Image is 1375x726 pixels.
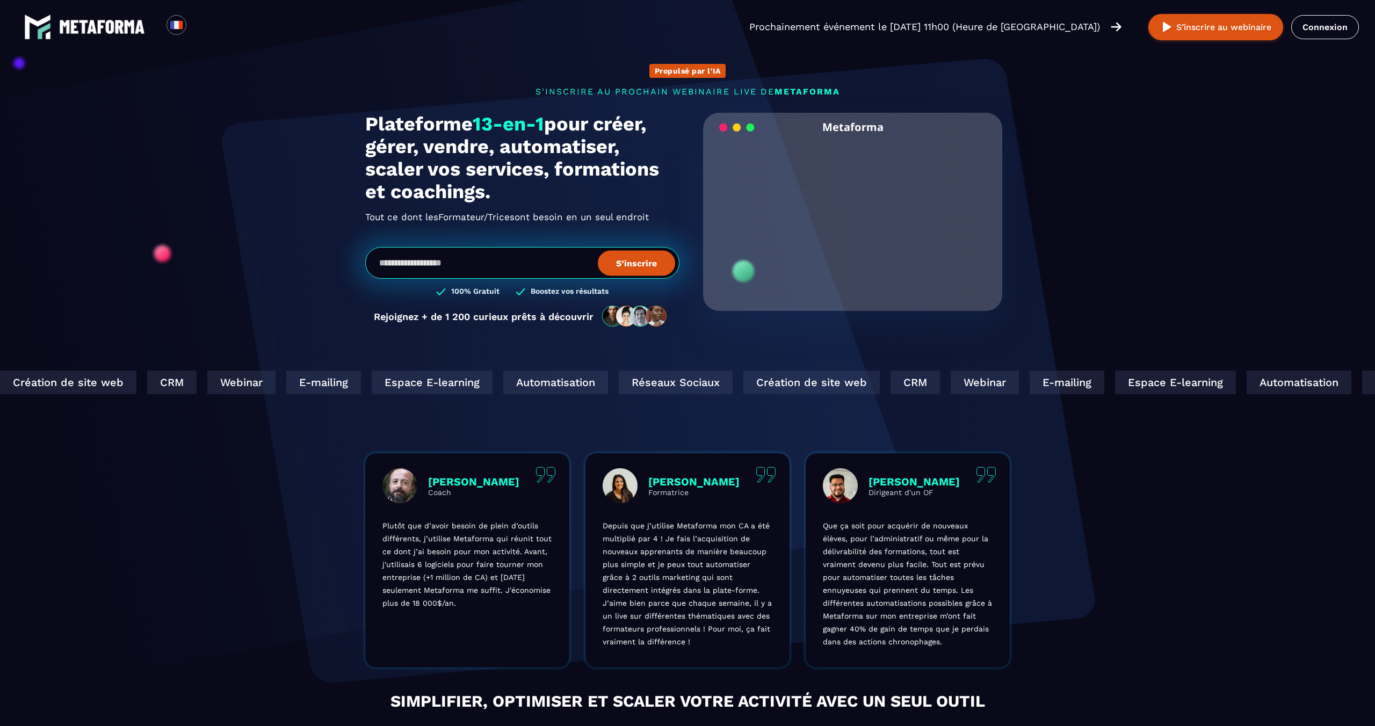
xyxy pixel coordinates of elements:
[823,468,858,503] img: profile
[133,371,183,394] div: CRM
[1291,15,1359,39] a: Connexion
[252,689,1123,713] h2: Simplifier, optimiser et scaler votre activité avec un seul outil
[1016,371,1090,394] div: E-mailing
[489,371,594,394] div: Automatisation
[272,371,347,394] div: E-mailing
[598,250,675,275] button: S’inscrire
[655,67,721,75] p: Propulsé par l'IA
[1148,14,1283,40] button: S’inscrire au webinaire
[428,488,519,497] p: Coach
[823,519,993,648] p: Que ça soit pour acquérir de nouveaux élèves, pour l’administratif ou même pour la délivrabilité ...
[756,467,776,483] img: quote
[729,371,866,394] div: Création de site web
[535,467,556,483] img: quote
[170,18,183,32] img: fr
[1160,20,1174,34] img: play
[711,141,994,282] video: Your browser does not support the video tag.
[937,371,1005,394] div: Webinar
[869,475,960,488] p: [PERSON_NAME]
[382,468,417,503] img: profile
[1233,371,1337,394] div: Automatisation
[374,311,594,322] p: Rejoignez + de 1 200 curieux prêts à découvrir
[648,488,740,497] p: Formatrice
[358,371,479,394] div: Espace E-learning
[976,467,996,483] img: quote
[438,208,515,226] span: Formateur/Trices
[599,305,671,328] img: community-people
[877,371,926,394] div: CRM
[822,113,884,141] h2: Metaforma
[531,287,609,297] h3: Boostez vos résultats
[869,488,960,497] p: Dirigeant d'un OF
[473,113,544,135] span: 13-en-1
[749,19,1100,34] p: Prochainement événement le [DATE] 11h00 (Heure de [GEOGRAPHIC_DATA])
[1111,21,1121,33] img: arrow-right
[1101,371,1222,394] div: Espace E-learning
[186,15,213,39] div: Search for option
[365,86,1010,97] p: s'inscrire au prochain webinaire live de
[648,475,740,488] p: [PERSON_NAME]
[775,86,840,97] span: METAFORMA
[24,13,51,40] img: logo
[382,519,552,609] p: Plutôt que d’avoir besoin de plein d’outils différents, j’utilise Metaforma qui réunit tout ce do...
[193,371,262,394] div: Webinar
[603,519,772,648] p: Depuis que j’utilise Metaforma mon CA a été multiplié par 4 ! Je fais l’acquisition de nouveaux a...
[365,208,679,226] h2: Tout ce dont les ont besoin en un seul endroit
[516,287,525,297] img: checked
[605,371,719,394] div: Réseaux Sociaux
[365,113,679,203] h1: Plateforme pour créer, gérer, vendre, automatiser, scaler vos services, formations et coachings.
[719,122,755,133] img: loading
[603,468,638,503] img: profile
[451,287,500,297] h3: 100% Gratuit
[436,287,446,297] img: checked
[196,20,204,33] input: Search for option
[428,475,519,488] p: [PERSON_NAME]
[59,20,145,34] img: logo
